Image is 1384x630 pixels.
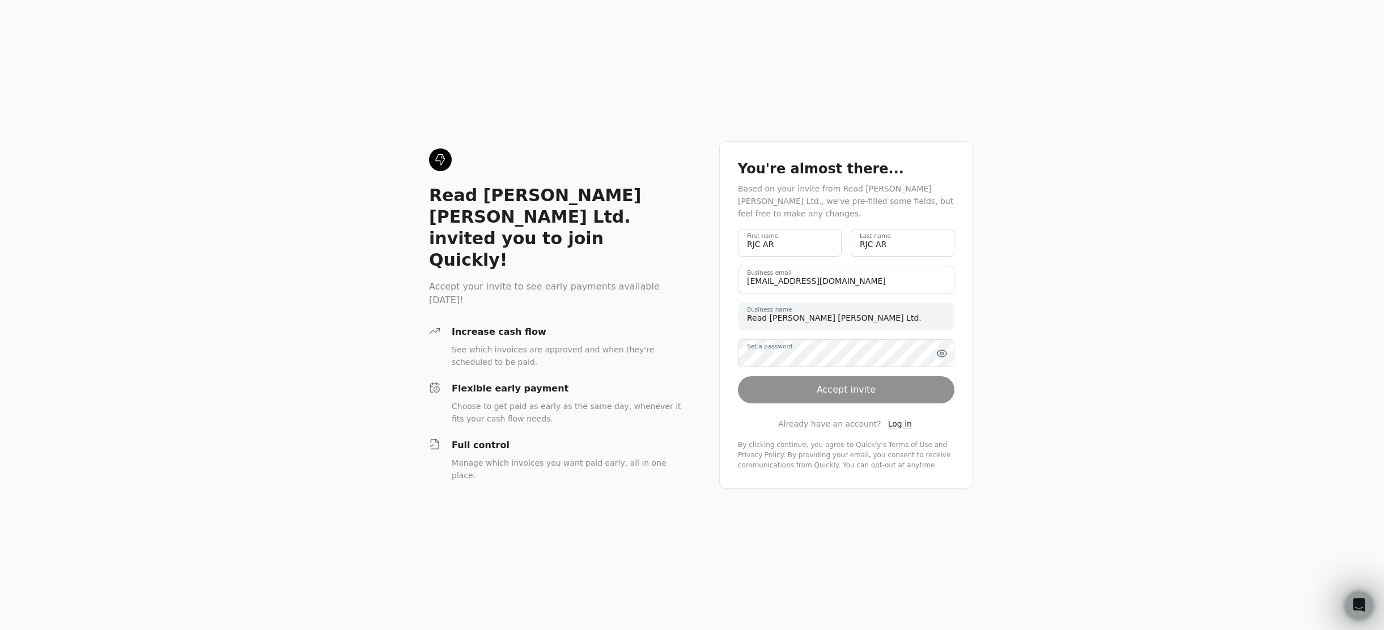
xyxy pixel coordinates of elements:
[738,182,954,220] div: Based on your invite from Read [PERSON_NAME] [PERSON_NAME] Ltd., we've pre-filled some fields, bu...
[747,305,792,314] label: Business name
[452,343,683,368] div: See which invoices are approved and when they're scheduled to be paid.
[889,441,932,449] a: terms-of-service
[738,160,954,178] div: You're almost there...
[747,232,778,241] label: First name
[452,382,683,395] div: Flexible early payment
[429,185,683,271] div: Read [PERSON_NAME] [PERSON_NAME] Ltd. invited you to join Quickly!
[747,342,792,351] label: Set a password
[429,280,683,307] div: Accept your invite to see early payments available [DATE]!
[860,232,891,241] label: Last name
[452,325,683,339] div: Increase cash flow
[452,457,683,482] div: Manage which invoices you want paid early, all in one place.
[886,417,914,431] button: Log in
[452,439,683,452] div: Full control
[888,419,912,428] span: Log in
[738,451,783,459] a: privacy-policy
[738,440,954,470] div: By clicking continue, you agree to Quickly's and . By providing your email, you consent to receiv...
[1345,591,1373,619] iframe: Intercom live chat
[747,269,792,278] label: Business email
[452,400,683,425] div: Choose to get paid as early as the same day, whenever it fits your cash flow needs.
[778,418,881,430] span: Already have an account?
[888,418,912,430] a: Log in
